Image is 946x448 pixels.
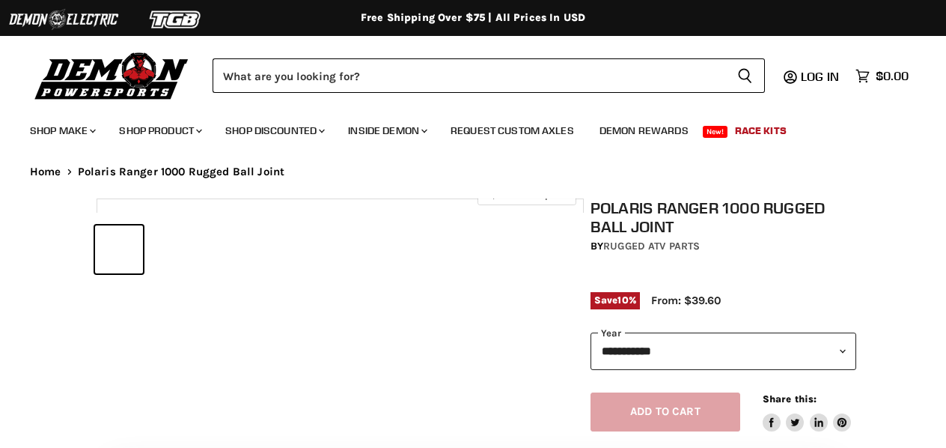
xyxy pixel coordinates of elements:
[763,393,852,432] aside: Share this:
[439,115,585,146] a: Request Custom Axles
[95,225,143,273] button: Polaris Ranger 1000 Rugged Ball Joint thumbnail
[848,65,916,87] a: $0.00
[703,126,728,138] span: New!
[763,393,817,405] span: Share this:
[213,58,725,93] input: Search
[30,49,194,102] img: Demon Powersports
[591,333,856,369] select: year
[794,70,848,83] a: Log in
[591,292,640,309] span: Save %
[801,69,839,84] span: Log in
[651,294,721,307] span: From: $39.60
[120,5,232,34] img: TGB Logo 2
[876,69,909,83] span: $0.00
[603,240,700,252] a: Rugged ATV Parts
[19,115,105,146] a: Shop Make
[617,294,628,306] span: 10
[337,115,436,146] a: Inside Demon
[591,199,856,236] h1: Polaris Ranger 1000 Rugged Ball Joint
[485,189,568,200] span: Click to expand
[7,5,120,34] img: Demon Electric Logo 2
[724,115,798,146] a: Race Kits
[725,58,765,93] button: Search
[588,115,700,146] a: Demon Rewards
[108,115,211,146] a: Shop Product
[214,115,334,146] a: Shop Discounted
[591,238,856,255] div: by
[19,109,905,146] ul: Main menu
[78,166,285,178] span: Polaris Ranger 1000 Rugged Ball Joint
[213,58,765,93] form: Product
[30,166,61,178] a: Home
[147,225,195,273] button: Polaris Ranger 1000 Rugged Ball Joint thumbnail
